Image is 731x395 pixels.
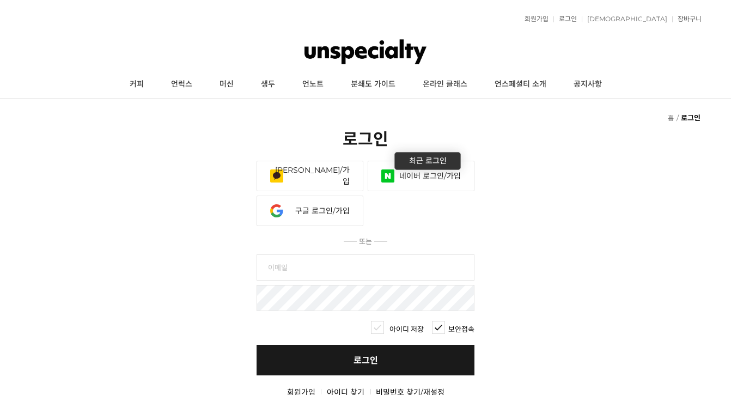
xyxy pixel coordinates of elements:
label: 보안접속 [448,324,474,334]
a: 언노트 [289,71,337,98]
label: 아이디 또는 이메일 [257,254,474,285]
a: 분쇄도 가이드 [337,71,409,98]
label: 비밀번호 [257,285,474,315]
a: 언럭스 [157,71,206,98]
a: 구글 로그인/가입 [257,196,363,226]
a: 홈 [668,114,674,122]
a: 생두 [247,71,289,98]
a: [DEMOGRAPHIC_DATA] [582,16,667,22]
a: 온라인 클래스 [409,71,481,98]
a: 언스페셜티 소개 [481,71,560,98]
li: 현재 위치 [675,110,700,126]
a: 머신 [206,71,247,98]
label: 아이디 저장 [389,324,424,334]
a: 네이버 로그인/가입 [368,161,474,191]
input: 이메일 [257,254,474,281]
a: 로그인 [553,16,577,22]
h2: 로그인 [31,126,700,150]
strong: 로그인 [681,113,700,122]
a: 커피 [116,71,157,98]
a: 회원가입 [519,16,549,22]
img: 언스페셜티 몰 [304,35,427,68]
a: 장바구니 [672,16,702,22]
a: 공지사항 [560,71,616,98]
a: [PERSON_NAME]/가입 [257,161,363,191]
a: 로그인 [257,345,474,375]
